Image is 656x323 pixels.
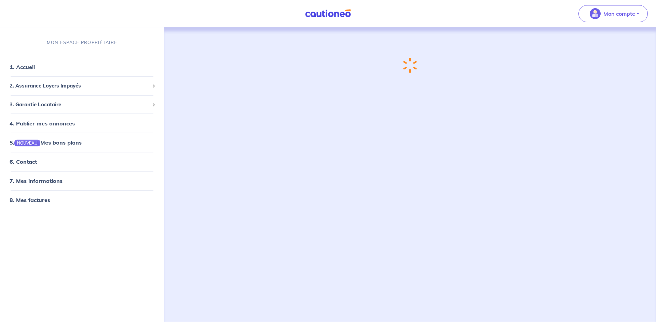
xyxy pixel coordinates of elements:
a: 8. Mes factures [10,197,50,203]
a: 7. Mes informations [10,177,63,184]
img: loading-spinner [403,57,417,73]
span: 2. Assurance Loyers Impayés [10,82,149,90]
div: 7. Mes informations [3,174,161,188]
div: 4. Publier mes annonces [3,117,161,130]
a: 4. Publier mes annonces [10,120,75,127]
div: 1. Accueil [3,60,161,74]
button: illu_account_valid_menu.svgMon compte [578,5,648,22]
a: 5.NOUVEAUMes bons plans [10,139,82,146]
p: Mon compte [603,10,635,18]
div: 3. Garantie Locataire [3,98,161,111]
div: 6. Contact [3,155,161,169]
p: MON ESPACE PROPRIÉTAIRE [47,39,117,46]
img: illu_account_valid_menu.svg [590,8,601,19]
div: 8. Mes factures [3,193,161,207]
a: 6. Contact [10,158,37,165]
div: 5.NOUVEAUMes bons plans [3,136,161,149]
span: 3. Garantie Locataire [10,100,149,108]
div: 2. Assurance Loyers Impayés [3,79,161,93]
img: Cautioneo [302,9,354,18]
a: 1. Accueil [10,64,35,70]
